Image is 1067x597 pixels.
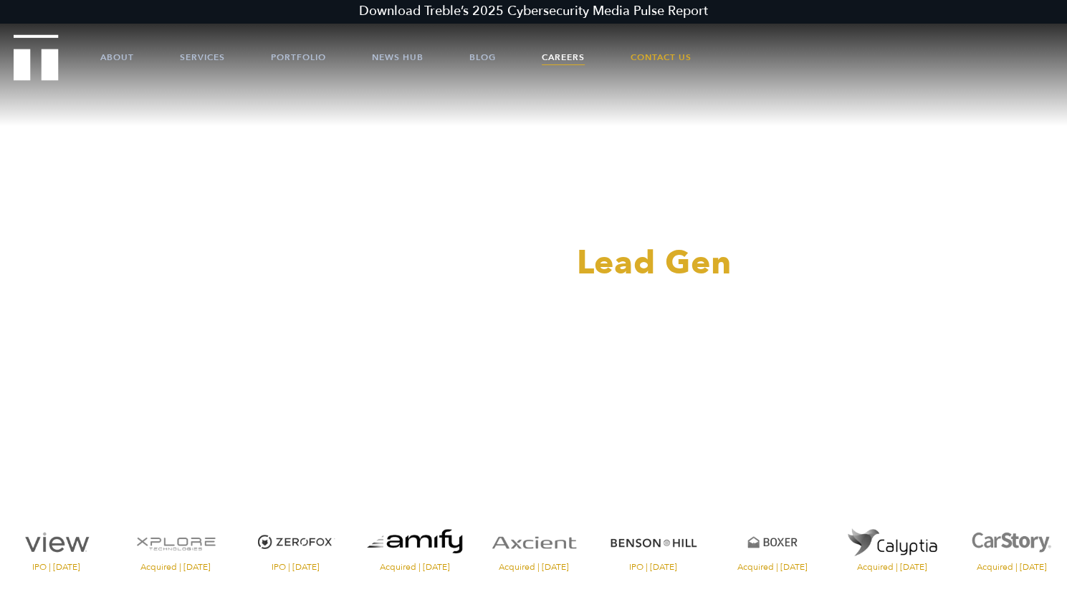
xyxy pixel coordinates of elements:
img: Treble logo [14,34,59,80]
img: Axcient logo [478,518,590,566]
a: Visit the Benson Hill website [597,518,709,571]
img: XPlore logo [120,518,232,566]
a: Portfolio [271,36,326,79]
img: ZeroFox logo [239,518,352,566]
img: Boxer logo [717,518,829,566]
span: Acquired | [DATE] [717,563,829,571]
span: Acquired | [DATE] [120,563,232,571]
span: Acquired | [DATE] [836,563,948,571]
span: IPO | [DATE] [239,563,352,571]
a: Careers [542,36,585,79]
span: IPO | [DATE] [1,563,113,571]
a: About [100,36,134,79]
a: Visit the website [358,518,471,571]
img: Benson Hill logo [597,518,709,566]
a: Visit the View website [1,518,113,571]
img: View logo [1,518,113,566]
a: Visit the XPlore website [120,518,232,571]
span: IPO | [DATE] [597,563,709,571]
a: Visit the Axcient website [478,518,590,571]
span: Lead Gen [577,241,732,286]
a: News Hub [372,36,424,79]
a: Services [180,36,225,79]
a: Blog [469,36,496,79]
span: Acquired | [DATE] [358,563,471,571]
span: Acquired | [DATE] [478,563,590,571]
a: Visit the website [836,518,948,571]
a: Contact Us [631,36,692,79]
a: Visit the Boxer website [717,518,829,571]
a: Visit the ZeroFox website [239,518,352,571]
